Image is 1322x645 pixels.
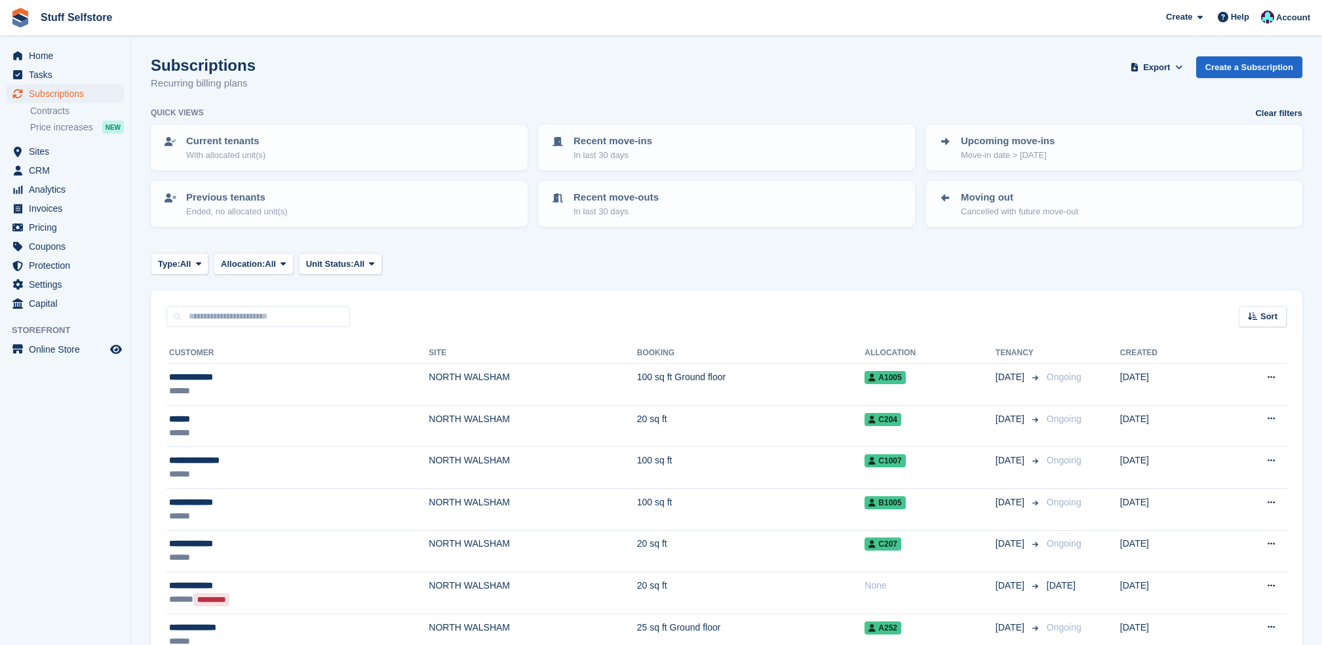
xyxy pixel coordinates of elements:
td: 20 sq ft [637,572,865,614]
td: [DATE] [1120,364,1216,406]
span: Sort [1260,310,1277,323]
a: menu [7,161,124,180]
a: Previous tenants Ended, no allocated unit(s) [152,182,526,225]
span: Help [1231,10,1249,24]
a: menu [7,199,124,218]
span: [DATE] [996,412,1027,426]
a: Price increases NEW [30,120,124,134]
td: NORTH WALSHAM [429,530,636,572]
th: Created [1120,343,1216,364]
p: Move-in date > [DATE] [961,149,1055,162]
span: CRM [29,161,107,180]
button: Export [1128,56,1186,78]
button: Unit Status: All [299,253,382,275]
td: 100 sq ft [637,488,865,530]
a: Clear filters [1255,107,1302,120]
p: Ended, no allocated unit(s) [186,205,288,218]
span: B1005 [865,496,905,509]
span: [DATE] [996,537,1027,551]
a: Contracts [30,105,124,117]
img: stora-icon-8386f47178a22dfd0bd8f6a31ec36ba5ce8667c1dd55bd0f319d3a0aa187defe.svg [10,8,30,28]
a: menu [7,85,124,103]
a: Current tenants With allocated unit(s) [152,126,526,169]
span: [DATE] [996,370,1027,384]
span: Account [1276,11,1310,24]
a: Moving out Cancelled with future move-out [927,182,1301,225]
p: Previous tenants [186,190,288,205]
a: menu [7,340,124,359]
a: menu [7,275,124,294]
a: Stuff Selfstore [35,7,117,28]
td: 20 sq ft [637,530,865,572]
span: Create [1166,10,1192,24]
td: NORTH WALSHAM [429,405,636,447]
h6: Quick views [151,107,204,119]
a: menu [7,294,124,313]
div: NEW [102,121,124,134]
p: Recurring billing plans [151,76,256,91]
p: Recent move-outs [574,190,659,205]
span: [DATE] [996,579,1027,593]
td: 20 sq ft [637,405,865,447]
p: Moving out [961,190,1078,205]
p: Current tenants [186,134,265,149]
td: NORTH WALSHAM [429,488,636,530]
td: NORTH WALSHAM [429,572,636,614]
a: Upcoming move-ins Move-in date > [DATE] [927,126,1301,169]
td: [DATE] [1120,405,1216,447]
span: Type: [158,258,180,271]
span: [DATE] [1047,580,1076,591]
td: [DATE] [1120,530,1216,572]
span: C207 [865,537,901,551]
p: Cancelled with future move-out [961,205,1078,218]
img: Simon Gardner [1261,10,1274,24]
p: Recent move-ins [574,134,652,149]
a: menu [7,142,124,161]
span: Protection [29,256,107,275]
div: None [865,579,996,593]
h1: Subscriptions [151,56,256,74]
span: Ongoing [1047,372,1081,382]
th: Site [429,343,636,364]
p: In last 30 days [574,149,652,162]
span: Pricing [29,218,107,237]
td: 100 sq ft [637,447,865,489]
span: A1005 [865,371,905,384]
td: [DATE] [1120,572,1216,614]
span: [DATE] [996,454,1027,467]
span: [DATE] [996,496,1027,509]
span: Unit Status: [306,258,354,271]
p: In last 30 days [574,205,659,218]
span: All [180,258,191,271]
span: Price increases [30,121,93,134]
a: menu [7,256,124,275]
span: Settings [29,275,107,294]
a: menu [7,47,124,65]
span: Tasks [29,66,107,84]
p: Upcoming move-ins [961,134,1055,149]
span: Sites [29,142,107,161]
th: Booking [637,343,865,364]
span: [DATE] [996,621,1027,635]
span: Ongoing [1047,538,1081,549]
a: Preview store [108,342,124,357]
span: All [265,258,276,271]
td: [DATE] [1120,488,1216,530]
span: Ongoing [1047,497,1081,507]
p: With allocated unit(s) [186,149,265,162]
button: Type: All [151,253,208,275]
a: Recent move-ins In last 30 days [539,126,914,169]
span: Ongoing [1047,455,1081,465]
span: Invoices [29,199,107,218]
span: C204 [865,413,901,426]
a: menu [7,237,124,256]
span: Ongoing [1047,414,1081,424]
span: Export [1143,61,1170,74]
th: Allocation [865,343,996,364]
th: Tenancy [996,343,1041,364]
button: Allocation: All [214,253,294,275]
span: Online Store [29,340,107,359]
span: Allocation: [221,258,265,271]
span: Storefront [12,324,130,337]
span: Analytics [29,180,107,199]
